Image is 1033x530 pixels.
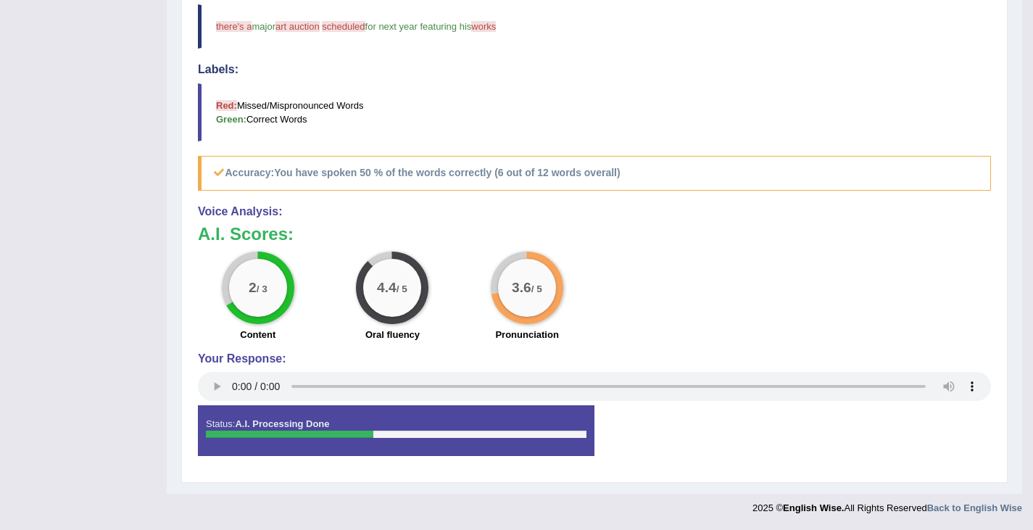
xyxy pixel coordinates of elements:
[927,502,1022,513] a: Back to English Wise
[257,283,267,294] small: / 3
[198,224,294,244] b: A.I. Scores:
[378,279,397,295] big: 4.4
[198,156,991,190] h5: Accuracy:
[198,83,991,141] blockquote: Missed/Mispronounced Words Correct Words
[365,328,420,341] label: Oral fluency
[274,167,620,178] b: You have spoken 50 % of the words correctly (6 out of 12 words overall)
[783,502,844,513] strong: English Wise.
[397,283,407,294] small: / 5
[198,352,991,365] h4: Your Response:
[365,21,472,32] span: for next year featuring his
[216,21,252,32] span: there's a
[531,283,542,294] small: / 5
[275,21,320,32] span: art auction
[495,328,558,341] label: Pronunciation
[198,63,991,76] h4: Labels:
[216,114,246,125] b: Green:
[198,405,594,456] div: Status:
[752,494,1022,515] div: 2025 © All Rights Reserved
[512,279,531,295] big: 3.6
[235,418,329,429] strong: A.I. Processing Done
[240,328,275,341] label: Content
[322,21,365,32] span: scheduled
[252,21,275,32] span: major
[249,279,257,295] big: 2
[216,100,237,111] b: Red:
[471,21,496,32] span: works
[198,205,991,218] h4: Voice Analysis:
